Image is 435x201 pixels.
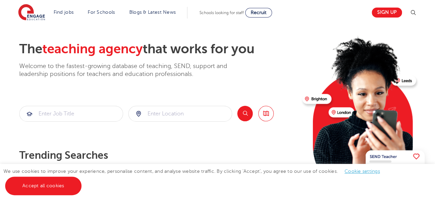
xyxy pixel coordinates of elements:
div: Submit [128,106,232,122]
a: Recruit [245,8,272,18]
p: Trending searches [19,149,297,161]
a: Sign up [372,8,402,18]
a: Blogs & Latest News [129,10,176,15]
input: Submit [20,106,123,121]
input: Submit [129,106,232,121]
button: Search [237,106,253,121]
span: teaching agency [42,42,143,56]
a: Accept all cookies [5,177,81,195]
a: Find jobs [54,10,74,15]
h2: The that works for you [19,41,297,57]
a: For Schools [88,10,115,15]
img: Engage Education [18,4,45,21]
a: Cookie settings [345,169,380,174]
div: Submit [19,106,123,122]
span: We use cookies to improve your experience, personalise content, and analyse website traffic. By c... [3,169,387,188]
span: Schools looking for staff [199,10,244,15]
span: Recruit [251,10,267,15]
p: Welcome to the fastest-growing database of teaching, SEND, support and leadership positions for t... [19,62,246,78]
